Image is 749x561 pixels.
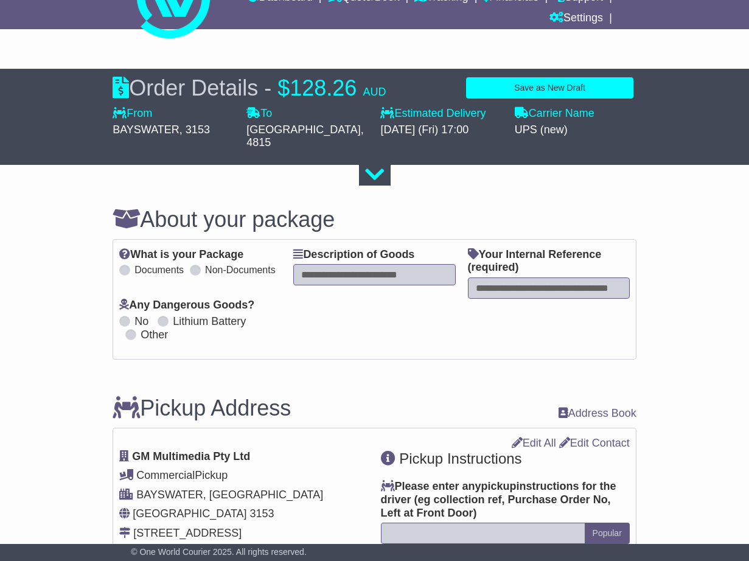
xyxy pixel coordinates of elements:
[134,264,184,276] label: Documents
[141,329,168,342] label: Other
[585,523,630,544] button: Popular
[246,107,272,120] label: To
[133,507,246,520] span: [GEOGRAPHIC_DATA]
[363,86,386,98] span: AUD
[293,248,414,262] label: Description of Goods
[515,107,594,120] label: Carrier Name
[381,480,630,520] label: Please enter any instructions for the driver ( )
[113,396,291,420] h3: Pickup Address
[179,124,210,136] span: , 3153
[136,469,195,481] span: Commercial
[559,437,630,449] a: Edit Contact
[136,489,323,501] span: BAYSWATER, [GEOGRAPHIC_DATA]
[468,248,630,274] label: Your Internal Reference (required)
[549,9,603,29] a: Settings
[381,493,611,519] span: eg collection ref, Purchase Order No, Left at Front Door
[113,75,386,101] div: Order Details -
[512,437,556,449] a: Edit All
[290,75,357,100] span: 128.26
[119,299,254,312] label: Any Dangerous Goods?
[246,124,360,136] span: [GEOGRAPHIC_DATA]
[559,407,636,420] a: Address Book
[134,315,148,329] label: No
[113,124,179,136] span: BAYSWATER
[481,480,517,492] span: pickup
[205,264,276,276] label: Non-Documents
[119,248,243,262] label: What is your Package
[131,547,307,557] span: © One World Courier 2025. All rights reserved.
[246,124,363,149] span: , 4815
[113,207,636,232] h3: About your package
[119,469,368,483] div: Pickup
[380,124,502,137] div: [DATE] (Fri) 17:00
[515,124,636,137] div: UPS (new)
[380,107,502,120] label: Estimated Delivery
[466,77,633,99] button: Save as New Draft
[132,450,250,462] span: GM Multimedia Pty Ltd
[277,75,290,100] span: $
[173,315,246,329] label: Lithium Battery
[399,450,521,467] span: Pickup Instructions
[133,527,242,540] div: [STREET_ADDRESS]
[250,507,274,520] span: 3153
[113,107,152,120] label: From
